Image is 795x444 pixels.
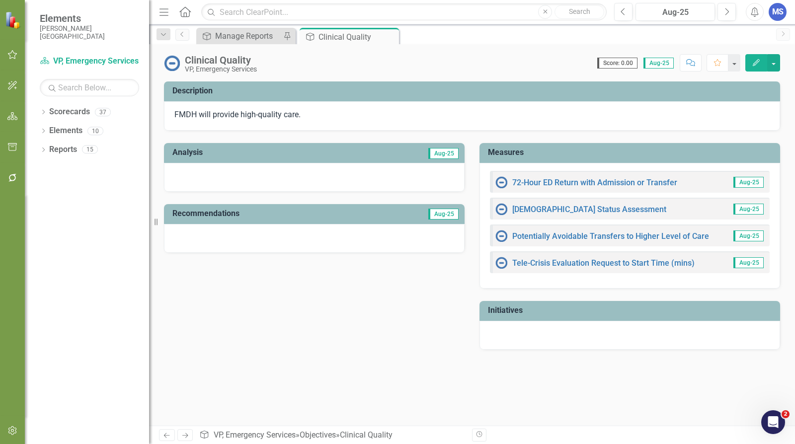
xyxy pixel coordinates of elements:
a: Elements [49,125,82,137]
button: Search [555,5,604,19]
div: Clinical Quality [318,31,397,43]
a: Reports [49,144,77,155]
div: Clinical Quality [185,55,257,66]
h3: Analysis [172,148,314,157]
a: VP, Emergency Services [214,430,296,440]
a: VP, Emergency Services [40,56,139,67]
div: Clinical Quality [340,430,393,440]
a: Potentially Avoidable Transfers to Higher Level of Care [512,231,709,241]
button: Aug-25 [636,3,715,21]
a: Objectives [300,430,336,440]
span: Search [569,7,590,15]
span: Aug-25 [733,230,764,241]
h3: Initiatives [488,306,775,315]
span: Aug-25 [428,209,459,220]
p: FMDH will provide high-quality care. [174,109,770,121]
a: Manage Reports [199,30,281,42]
input: Search Below... [40,79,139,96]
input: Search ClearPoint... [201,3,607,21]
a: 72-Hour ED Return with Admission or Transfer [512,178,677,187]
div: Aug-25 [639,6,712,18]
img: ClearPoint Strategy [5,11,23,29]
small: [PERSON_NAME][GEOGRAPHIC_DATA] [40,24,139,41]
h3: Recommendations [172,209,368,218]
a: Scorecards [49,106,90,118]
div: 15 [82,146,98,154]
img: No Information [495,176,507,188]
button: MS [769,3,787,21]
img: No Information [164,55,180,71]
div: 37 [95,108,111,116]
span: Aug-25 [643,58,674,69]
h3: Description [172,86,775,95]
span: Elements [40,12,139,24]
div: 10 [87,127,103,135]
img: No Information [495,230,507,242]
img: No Information [495,203,507,215]
span: Aug-25 [733,204,764,215]
a: [DEMOGRAPHIC_DATA] Status Assessment [512,205,666,214]
span: Aug-25 [733,257,764,268]
a: Tele-Crisis Evaluation Request to Start Time (mins) [512,258,695,268]
iframe: Intercom live chat [761,410,785,434]
div: VP, Emergency Services [185,66,257,73]
h3: Measures [488,148,775,157]
div: Manage Reports [215,30,281,42]
span: Aug-25 [428,148,459,159]
span: 2 [782,410,790,418]
span: Aug-25 [733,177,764,188]
span: Score: 0.00 [597,58,637,69]
img: No Information [495,257,507,269]
div: » » [199,430,465,441]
